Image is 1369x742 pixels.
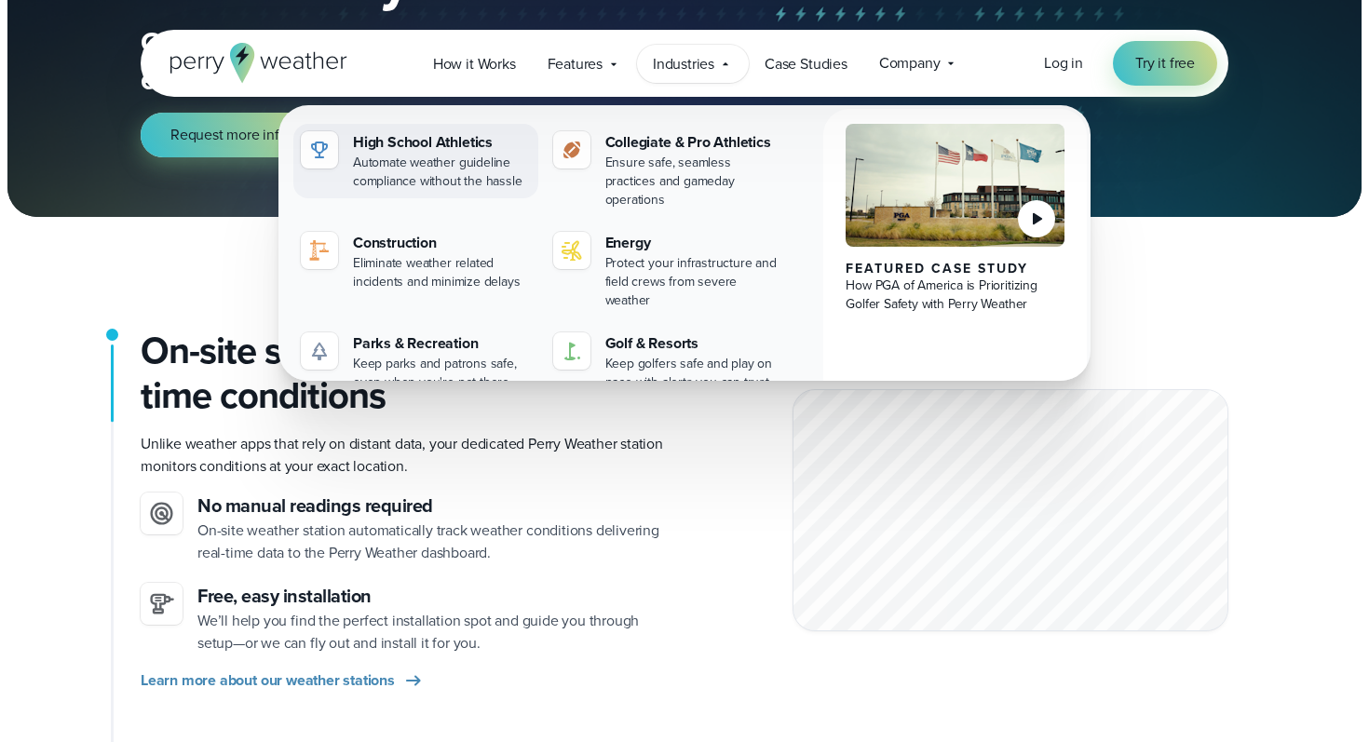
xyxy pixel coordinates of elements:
[141,669,395,692] span: Learn more about our weather stations
[197,610,670,654] p: We’ll help you find the perfect installation spot and guide you through setup—or we can fly out a...
[308,340,331,362] img: parks-icon-grey.svg
[353,254,531,291] div: Eliminate weather related incidents and minimize delays
[846,277,1064,314] div: How PGA of America is Prioritizing Golfer Safety with Perry Weather
[605,131,783,154] div: Collegiate & Pro Athletics
[561,239,583,262] img: energy-icon@2x-1.svg
[433,53,516,75] span: How it Works
[1044,52,1083,74] a: Log in
[605,332,783,355] div: Golf & Resorts
[546,325,791,399] a: Golf & Resorts Keep golfers safe and play on pace with alerts you can trust
[293,124,538,198] a: High School Athletics Automate weather guideline compliance without the hassle
[353,131,531,154] div: High School Athletics
[141,329,670,418] h2: On-site stations capture real-time conditions
[197,583,670,610] h3: Free, easy installation
[605,232,783,254] div: Energy
[561,340,583,362] img: golf-iconV2.svg
[546,224,791,317] a: Energy Protect your infrastructure and field crews from severe weather
[846,124,1064,247] img: PGA of America, Frisco Campus
[749,45,863,83] a: Case Studies
[823,109,1087,414] a: PGA of America, Frisco Campus Featured Case Study How PGA of America is Prioritizing Golfer Safet...
[353,154,531,191] div: Automate weather guideline compliance without the hassle
[293,325,538,399] a: Parks & Recreation Keep parks and patrons safe, even when you're not there
[141,23,886,98] p: On-site weather monitoring, automated alerts, and expert guidance— .
[765,53,847,75] span: Case Studies
[308,239,331,262] img: noun-crane-7630938-1@2x.svg
[170,124,288,146] span: Request more info
[353,332,531,355] div: Parks & Recreation
[417,45,532,83] a: How it Works
[548,53,603,75] span: Features
[197,492,670,519] h3: No manual readings required
[846,262,1064,277] div: Featured Case Study
[1135,52,1195,74] span: Try it free
[605,154,783,209] div: Ensure safe, seamless practices and gameday operations
[141,669,425,692] a: Learn more about our weather stations
[293,224,538,299] a: Construction Eliminate weather related incidents and minimize delays
[605,355,783,392] div: Keep golfers safe and play on pace with alerts you can trust
[141,433,670,478] p: Unlike weather apps that rely on distant data, your dedicated Perry Weather station monitors cond...
[546,124,791,217] a: Collegiate & Pro Athletics Ensure safe, seamless practices and gameday operations
[353,355,531,392] div: Keep parks and patrons safe, even when you're not there
[605,254,783,310] div: Protect your infrastructure and field crews from severe weather
[308,139,331,161] img: highschool-icon.svg
[879,52,941,74] span: Company
[653,53,714,75] span: Industries
[1044,52,1083,74] span: Log in
[353,232,531,254] div: Construction
[561,139,583,161] img: proathletics-icon@2x-1.svg
[1113,41,1217,86] a: Try it free
[141,113,332,157] a: Request more info
[197,519,670,564] p: On-site weather station automatically track weather conditions delivering real-time data to the P...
